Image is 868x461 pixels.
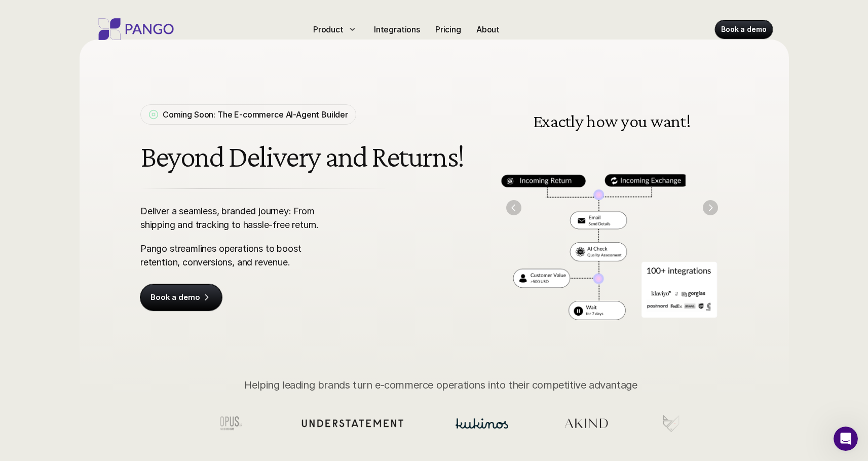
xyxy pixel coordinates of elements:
p: Coming Soon: The E-commerce AI-Agent Builder [163,108,348,121]
a: Coming Soon: The E-commerce AI-Agent Builder [140,104,356,125]
iframe: Intercom live chat [834,427,858,451]
a: About [472,21,504,37]
a: Integrations [370,21,424,37]
img: Workflow for returns, delivery, shipping, and logistics management for e-commerce companies. The ... [496,90,728,325]
p: Integrations [374,23,420,35]
img: Back Arrow [506,200,521,215]
img: Next Arrow [703,200,718,215]
h3: Exactly how you want! [516,112,708,130]
button: Previous [506,200,521,215]
a: Book a demo [140,284,222,311]
a: Book a demo [715,20,772,39]
p: Pricing [435,23,461,35]
p: About [476,23,500,35]
button: Next [703,200,718,215]
a: Pricing [431,21,465,37]
p: Deliver a seamless, branded journey: From shipping and tracking to hassle-free return. [140,204,336,232]
p: Product [313,23,344,35]
p: Pango streamlines operations to boost retention, conversions, and revenue. [140,242,336,269]
p: Book a demo [721,24,766,34]
h1: Beyond Delivery and Returns! [140,140,468,173]
p: Book a demo [150,292,200,302]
